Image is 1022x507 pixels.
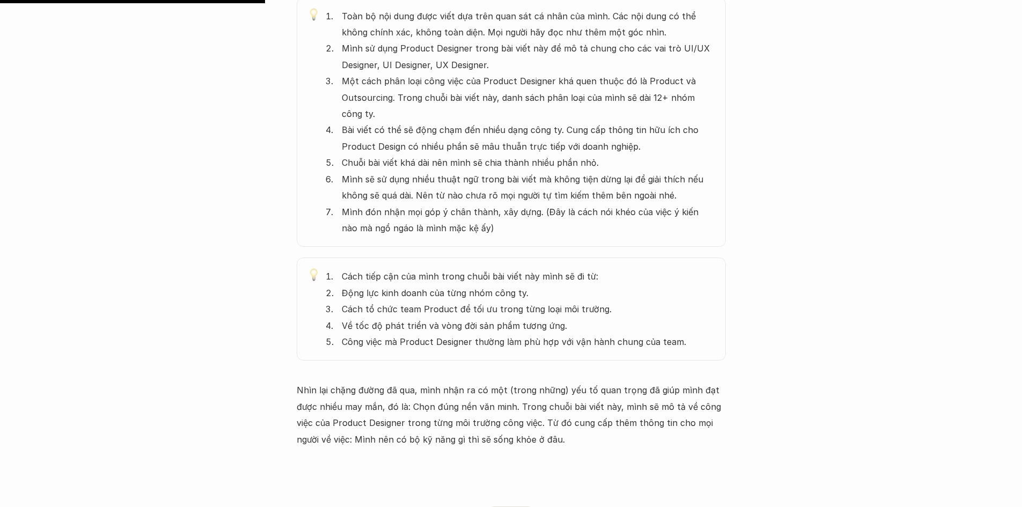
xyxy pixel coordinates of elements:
p: Bài viết có thể sẽ động chạm đến nhiều dạng công ty. Cung cấp thông tin hữu ích cho Product Desig... [342,122,715,155]
p: Cách tiếp cận của mình trong chuỗi bài viết này mình sẽ đi từ: [342,268,715,284]
p: Mình sẽ sử dụng nhiều thuật ngữ trong bài viết mà không tiện dừng lại để giải thích nếu không sẽ ... [342,171,715,204]
p: Mình đón nhận mọi góp ý chân thành, xây dựng. (Đây là cách nói khéo của việc ý kiến nào mà ngổ ng... [342,204,715,237]
p: Công việc mà Product Designer thường làm phù hợp với vận hành chung của team. [342,334,715,350]
p: Mình sử dụng Product Designer trong bài viết này để mô tả chung cho các vai trò UI/UX Designer, U... [342,40,715,73]
p: Một cách phân loại công việc của Product Designer khá quen thuộc đó là Product và Outsourcing. Tr... [342,73,715,122]
p: Cách tổ chức team Product để tối ưu trong từng loại môi trường. [342,301,715,317]
p: Chuỗi bài viết khá dài nên mình sẽ chia thành nhiều phần nhỏ. [342,155,715,171]
p: Về tốc độ phát triển và vòng đời sản phẩm tương ứng. [342,318,715,334]
p: Động lực kinh doanh của từng nhóm công ty. [342,285,715,301]
p: Nhìn lại chặng đường đã qua, mình nhận ra có một (trong những) yếu tố quan trọng đã giúp mình đạt... [297,382,726,447]
p: Toàn bộ nội dung được viết dựa trên quan sát cá nhân của mình. Các nội dung có thể không chính xá... [342,8,715,41]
